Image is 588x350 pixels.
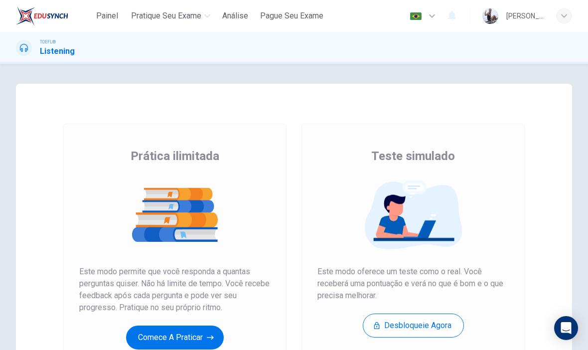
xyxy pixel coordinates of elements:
div: Open Intercom Messenger [554,316,578,340]
h1: Listening [40,45,75,57]
img: pt [410,12,422,20]
button: Painel [91,7,123,25]
span: Prática ilimitada [131,148,219,164]
a: EduSynch logo [16,6,91,26]
img: EduSynch logo [16,6,68,26]
div: [PERSON_NAME] [506,10,544,22]
span: Pratique seu exame [131,10,201,22]
span: Teste simulado [371,148,455,164]
span: Este modo permite que você responda a quantas perguntas quiser. Não há limite de tempo. Você rece... [79,266,271,314]
span: Painel [96,10,118,22]
button: Desbloqueie agora [363,314,464,338]
span: Este modo oferece um teste como o real. Você receberá uma pontuação e verá no que é bom e o que p... [317,266,509,302]
span: Análise [222,10,248,22]
button: Análise [218,7,252,25]
span: TOEFL® [40,38,56,45]
button: Pague Seu Exame [256,7,327,25]
img: Profile picture [482,8,498,24]
button: Pratique seu exame [127,7,214,25]
button: Comece a praticar [126,326,224,350]
span: Pague Seu Exame [260,10,323,22]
